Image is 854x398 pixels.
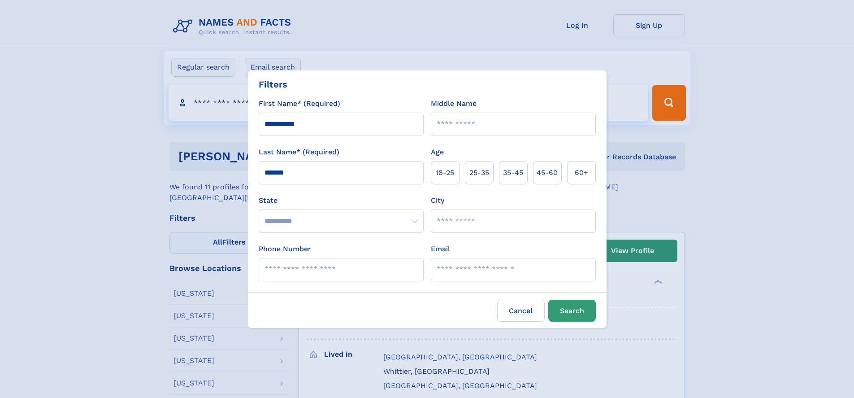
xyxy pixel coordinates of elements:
[259,78,287,91] div: Filters
[259,147,339,157] label: Last Name* (Required)
[537,167,558,178] span: 45‑60
[431,244,450,254] label: Email
[503,167,523,178] span: 35‑45
[259,195,424,206] label: State
[497,300,545,322] label: Cancel
[436,167,454,178] span: 18‑25
[259,98,340,109] label: First Name* (Required)
[575,167,588,178] span: 60+
[431,195,444,206] label: City
[469,167,489,178] span: 25‑35
[259,244,311,254] label: Phone Number
[431,98,477,109] label: Middle Name
[431,147,444,157] label: Age
[548,300,596,322] button: Search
